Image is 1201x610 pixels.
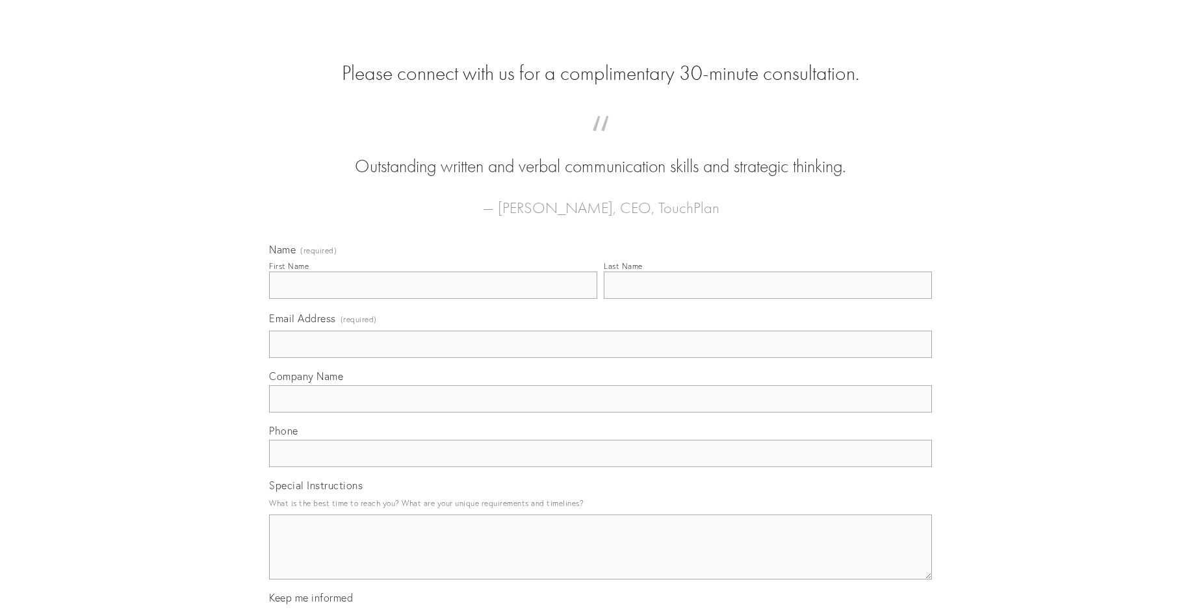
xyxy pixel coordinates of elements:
span: Name [269,243,296,256]
figcaption: — [PERSON_NAME], CEO, TouchPlan [290,179,911,221]
div: Last Name [604,261,643,271]
span: (required) [341,311,377,328]
blockquote: Outstanding written and verbal communication skills and strategic thinking. [290,129,911,179]
h2: Please connect with us for a complimentary 30-minute consultation. [269,61,932,86]
div: First Name [269,261,309,271]
span: Email Address [269,312,336,325]
span: “ [290,129,911,154]
p: What is the best time to reach you? What are your unique requirements and timelines? [269,494,932,512]
span: Keep me informed [269,591,353,604]
span: Phone [269,424,298,437]
span: Special Instructions [269,479,363,492]
span: (required) [300,247,337,255]
span: Company Name [269,370,343,383]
